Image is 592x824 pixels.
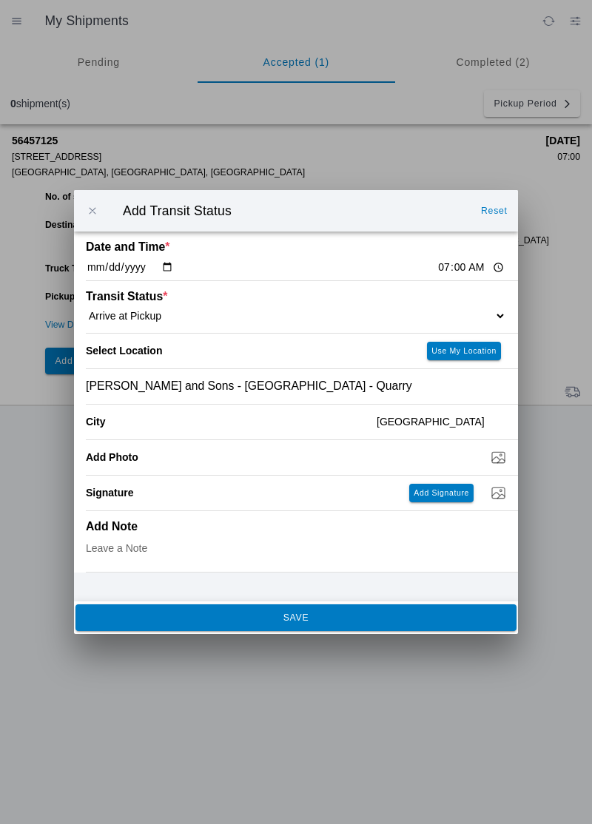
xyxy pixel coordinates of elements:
[108,203,474,219] ion-title: Add Transit Status
[86,487,134,499] label: Signature
[86,345,162,357] label: Select Location
[86,379,412,393] span: [PERSON_NAME] and Sons - [GEOGRAPHIC_DATA] - Quarry
[86,290,401,303] ion-label: Transit Status
[86,240,401,254] ion-label: Date and Time
[409,484,474,502] ion-button: Add Signature
[475,199,514,223] ion-button: Reset
[427,342,501,360] ion-button: Use My Location
[75,604,517,631] ion-button: SAVE
[86,416,365,428] ion-label: City
[86,520,401,533] ion-label: Add Note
